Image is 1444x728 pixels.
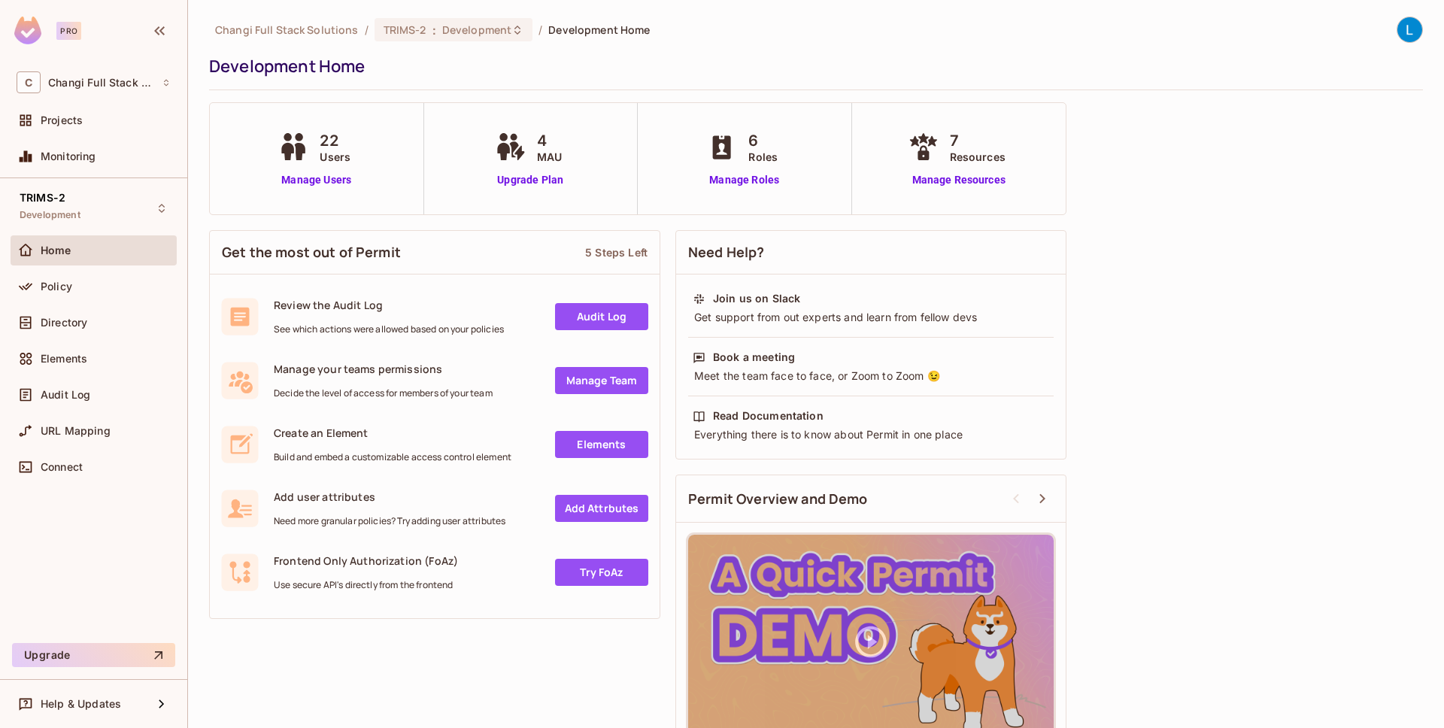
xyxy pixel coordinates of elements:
[950,129,1006,152] span: 7
[56,22,81,40] div: Pro
[432,24,437,36] span: :
[950,149,1006,165] span: Resources
[320,129,350,152] span: 22
[693,310,1049,325] div: Get support from out experts and learn from fellow devs
[274,362,493,376] span: Manage your teams permissions
[384,23,426,37] span: TRIMS-2
[209,55,1415,77] div: Development Home
[275,172,358,188] a: Manage Users
[41,353,87,365] span: Elements
[537,149,562,165] span: MAU
[688,243,765,262] span: Need Help?
[703,172,785,188] a: Manage Roles
[442,23,511,37] span: Development
[555,367,648,394] a: Manage Team
[548,23,650,37] span: Development Home
[274,490,505,504] span: Add user attributes
[713,291,800,306] div: Join us on Slack
[41,698,121,710] span: Help & Updates
[274,451,511,463] span: Build and embed a customizable access control element
[555,431,648,458] a: Elements
[555,495,648,522] a: Add Attrbutes
[41,150,96,162] span: Monitoring
[905,172,1013,188] a: Manage Resources
[713,350,795,365] div: Book a meeting
[748,129,778,152] span: 6
[274,554,458,568] span: Frontend Only Authorization (FoAz)
[693,427,1049,442] div: Everything there is to know about Permit in one place
[20,209,80,221] span: Development
[41,281,72,293] span: Policy
[20,192,65,204] span: TRIMS-2
[41,461,83,473] span: Connect
[688,490,868,508] span: Permit Overview and Demo
[365,23,369,37] li: /
[14,17,41,44] img: SReyMgAAAABJRU5ErkJggg==
[555,559,648,586] a: Try FoAz
[41,244,71,256] span: Home
[274,579,458,591] span: Use secure API's directly from the frontend
[274,298,504,312] span: Review the Audit Log
[215,23,359,37] span: the active workspace
[537,129,562,152] span: 4
[222,243,401,262] span: Get the most out of Permit
[748,149,778,165] span: Roles
[320,149,350,165] span: Users
[12,643,175,667] button: Upgrade
[41,425,111,437] span: URL Mapping
[17,71,41,93] span: C
[585,245,648,259] div: 5 Steps Left
[713,408,824,423] div: Read Documentation
[555,303,648,330] a: Audit Log
[274,426,511,440] span: Create an Element
[274,323,504,335] span: See which actions were allowed based on your policies
[492,172,569,188] a: Upgrade Plan
[538,23,542,37] li: /
[48,77,154,89] span: Workspace: Changi Full Stack Solutions
[41,114,83,126] span: Projects
[693,369,1049,384] div: Meet the team face to face, or Zoom to Zoom 😉
[1397,17,1422,42] img: Le Shan Work
[41,389,90,401] span: Audit Log
[274,387,493,399] span: Decide the level of access for members of your team
[274,515,505,527] span: Need more granular policies? Try adding user attributes
[41,317,87,329] span: Directory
